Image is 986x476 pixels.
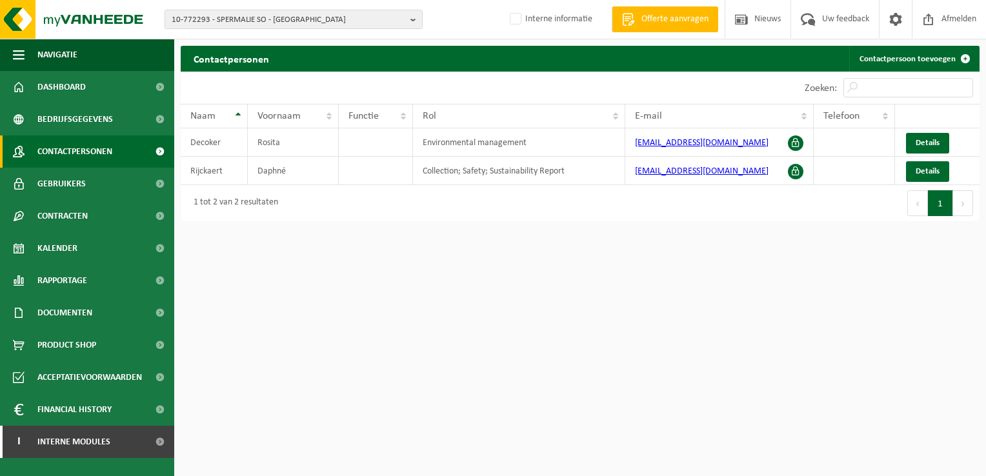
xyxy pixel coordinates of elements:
a: Contactpersoon toevoegen [849,46,978,72]
span: Kalender [37,232,77,264]
label: Zoeken: [805,83,837,94]
span: E-mail [635,111,662,121]
span: Functie [348,111,379,121]
td: Rijckaert [181,157,248,185]
button: Next [953,190,973,216]
span: Offerte aanvragen [638,13,712,26]
span: Product Shop [37,329,96,361]
a: [EMAIL_ADDRESS][DOMAIN_NAME] [635,138,769,148]
span: Documenten [37,297,92,329]
label: Interne informatie [507,10,592,29]
span: Bedrijfsgegevens [37,103,113,135]
span: Dashboard [37,71,86,103]
span: I [13,426,25,458]
span: Rol [423,111,436,121]
td: Collection; Safety; Sustainability Report [413,157,625,185]
span: 10-772293 - SPERMALIE SO - [GEOGRAPHIC_DATA] [172,10,405,30]
a: [EMAIL_ADDRESS][DOMAIN_NAME] [635,166,769,176]
span: Details [916,167,940,175]
a: Offerte aanvragen [612,6,718,32]
span: Contactpersonen [37,135,112,168]
h2: Contactpersonen [181,46,282,71]
span: Telefoon [823,111,860,121]
span: Naam [190,111,216,121]
td: Rosita [248,128,339,157]
div: 1 tot 2 van 2 resultaten [187,192,278,215]
span: Contracten [37,200,88,232]
span: Gebruikers [37,168,86,200]
a: Details [906,133,949,154]
span: Rapportage [37,264,87,297]
span: Details [916,139,940,147]
span: Financial History [37,393,112,426]
button: Previous [907,190,928,216]
a: Details [906,161,949,182]
td: Daphné [248,157,339,185]
span: Acceptatievoorwaarden [37,361,142,393]
span: Interne modules [37,426,110,458]
span: Voornaam [257,111,301,121]
td: Environmental management [413,128,625,157]
td: Decoker [181,128,248,157]
span: Navigatie [37,39,77,71]
button: 1 [928,190,953,216]
button: 10-772293 - SPERMALIE SO - [GEOGRAPHIC_DATA] [165,10,423,29]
